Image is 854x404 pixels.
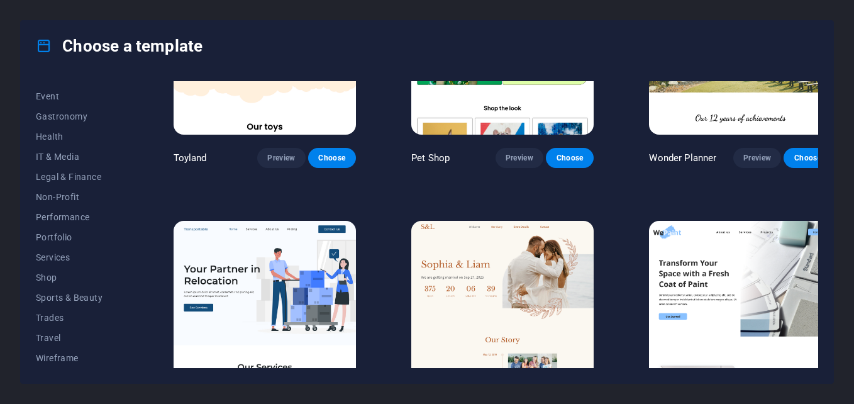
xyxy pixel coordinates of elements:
[36,152,118,162] span: IT & Media
[174,221,356,390] img: Transportable
[267,153,295,163] span: Preview
[36,313,118,323] span: Trades
[36,126,118,147] button: Health
[36,147,118,167] button: IT & Media
[36,232,118,242] span: Portfolio
[36,167,118,187] button: Legal & Finance
[411,221,594,390] img: S&L
[36,247,118,267] button: Services
[649,152,716,164] p: Wonder Planner
[36,353,118,363] span: Wireframe
[506,153,533,163] span: Preview
[36,328,118,348] button: Travel
[257,148,305,168] button: Preview
[36,86,118,106] button: Event
[649,221,831,390] img: WePaint
[743,153,771,163] span: Preview
[174,152,207,164] p: Toyland
[36,252,118,262] span: Services
[546,148,594,168] button: Choose
[411,152,450,164] p: Pet Shop
[36,333,118,343] span: Travel
[36,267,118,288] button: Shop
[36,91,118,101] span: Event
[36,36,202,56] h4: Choose a template
[36,192,118,202] span: Non-Profit
[36,207,118,227] button: Performance
[556,153,584,163] span: Choose
[794,153,821,163] span: Choose
[36,212,118,222] span: Performance
[318,153,346,163] span: Choose
[36,293,118,303] span: Sports & Beauty
[36,227,118,247] button: Portfolio
[496,148,543,168] button: Preview
[36,288,118,308] button: Sports & Beauty
[36,132,118,142] span: Health
[36,272,118,283] span: Shop
[36,187,118,207] button: Non-Profit
[36,111,118,121] span: Gastronomy
[36,106,118,126] button: Gastronomy
[733,148,781,168] button: Preview
[308,148,356,168] button: Choose
[36,308,118,328] button: Trades
[784,148,831,168] button: Choose
[36,348,118,368] button: Wireframe
[36,172,118,182] span: Legal & Finance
